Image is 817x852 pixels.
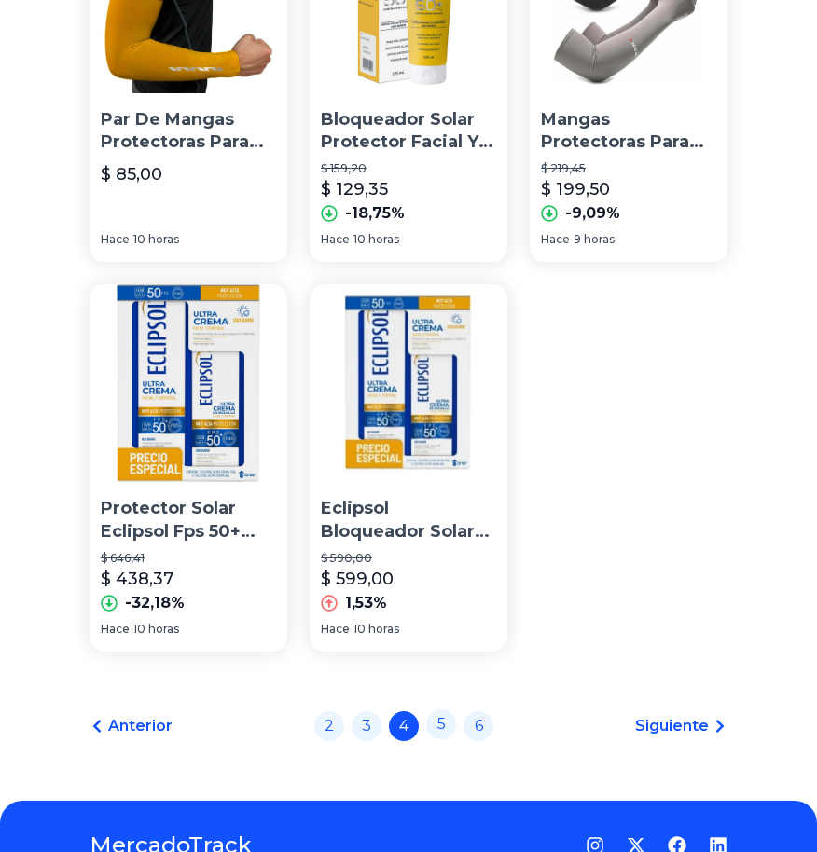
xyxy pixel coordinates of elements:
span: 10 horas [133,232,179,247]
p: Bloqueador Solar Protector Facial Y Corporal Fotosun Uv 100 [321,108,496,155]
p: Eclipsol Bloqueador Solar Fps50 Incluye 2 Protector Solar [321,497,496,543]
a: 5 [426,709,456,739]
p: $ 219,45 [541,161,716,176]
p: $ 129,35 [321,176,388,202]
a: Anterior [90,715,173,737]
p: $ 438,37 [101,566,173,592]
p: $ 590,00 [321,551,496,566]
p: Protector Solar Eclipsol Fps 50+ Ultra Crema De 125 G + 60 G [101,497,276,543]
a: Siguiente [635,715,727,737]
span: 9 horas [574,232,615,247]
span: Hace [101,232,130,247]
p: $ 159,20 [321,161,496,176]
span: Hace [101,622,130,637]
span: 10 horas [353,232,399,247]
a: Eclipsol Bloqueador Solar Fps50 Incluye 2 Protector SolarEclipsol Bloqueador Solar Fps50 Incluye ... [310,284,507,652]
img: Eclipsol Bloqueador Solar Fps50 Incluye 2 Protector Solar [310,284,507,482]
span: 10 horas [133,622,179,637]
a: 3 [352,711,381,741]
p: -32,18% [125,592,185,614]
span: Siguiente [635,715,709,737]
p: $ 199,50 [541,176,610,202]
p: 1,53% [345,592,387,614]
p: $ 85,00 [101,161,162,187]
a: 6 [464,711,493,741]
p: Par De Mangas Protectoras Para Sol, Deporte Con Reflejante [101,108,276,155]
img: Protector Solar Eclipsol Fps 50+ Ultra Crema De 125 G + 60 G [90,284,287,482]
span: Hace [541,232,570,247]
a: 2 [314,711,344,741]
span: Anterior [108,715,173,737]
p: $ 599,00 [321,566,394,592]
p: Mangas Protectoras Para Brazos Protección Solar Uv 2 Pares [541,108,716,155]
p: $ 646,41 [101,551,276,566]
span: Hace [321,232,350,247]
span: 10 horas [353,622,399,637]
a: Protector Solar Eclipsol Fps 50+ Ultra Crema De 125 G + 60 GProtector Solar Eclipsol Fps 50+ Ultr... [90,284,287,652]
span: Hace [321,622,350,637]
p: -9,09% [565,202,620,225]
p: -18,75% [345,202,405,225]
